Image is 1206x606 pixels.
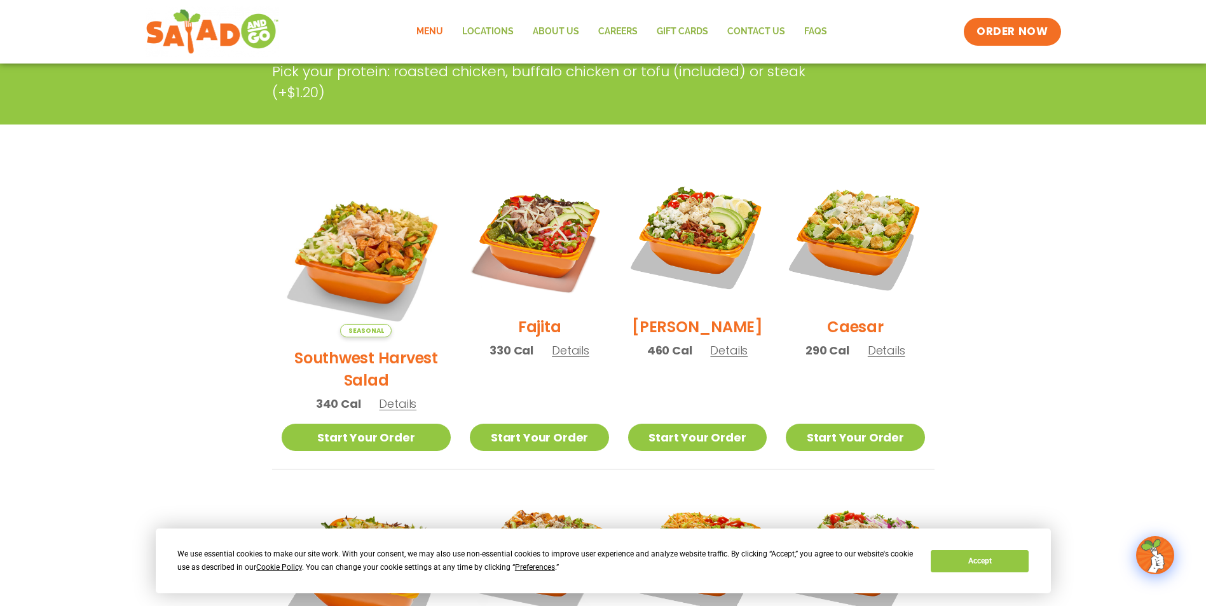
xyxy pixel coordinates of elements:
[786,168,924,306] img: Product photo for Caesar Salad
[827,316,884,338] h2: Caesar
[515,563,555,572] span: Preferences
[931,550,1029,572] button: Accept
[470,424,608,451] a: Start Your Order
[868,342,905,358] span: Details
[647,342,692,359] span: 460 Cal
[632,316,763,338] h2: [PERSON_NAME]
[964,18,1060,46] a: ORDER NOW
[490,342,533,359] span: 330 Cal
[628,168,767,306] img: Product photo for Cobb Salad
[146,6,280,57] img: new-SAG-logo-768×292
[523,17,589,46] a: About Us
[976,24,1048,39] span: ORDER NOW
[552,342,589,358] span: Details
[316,395,361,412] span: 340 Cal
[786,424,924,451] a: Start Your Order
[156,529,1051,593] div: Cookie Consent Prompt
[282,424,451,451] a: Start Your Order
[379,396,416,412] span: Details
[718,17,795,46] a: Contact Us
[256,563,302,572] span: Cookie Policy
[518,316,561,338] h2: Fajita
[710,342,748,358] span: Details
[647,17,718,46] a: GIFT CARDS
[795,17,837,46] a: FAQs
[340,324,392,337] span: Seasonal
[470,168,608,306] img: Product photo for Fajita Salad
[282,347,451,391] h2: Southwest Harvest Salad
[453,17,523,46] a: Locations
[407,17,453,46] a: Menu
[589,17,647,46] a: Careers
[1137,537,1173,573] img: wpChatIcon
[272,61,838,103] p: Pick your protein: roasted chicken, buffalo chicken or tofu (included) or steak (+$1.20)
[282,168,451,337] img: Product photo for Southwest Harvest Salad
[407,17,837,46] nav: Menu
[177,548,915,574] div: We use essential cookies to make our site work. With your consent, we may also use non-essential ...
[628,424,767,451] a: Start Your Order
[805,342,849,359] span: 290 Cal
